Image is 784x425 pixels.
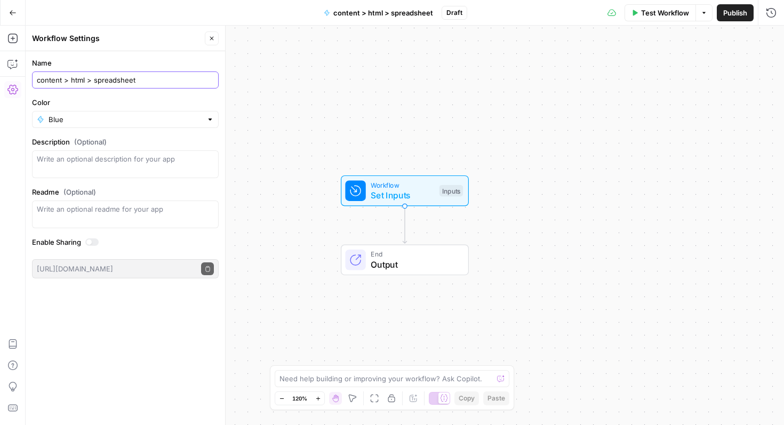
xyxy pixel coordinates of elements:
[717,4,754,21] button: Publish
[723,7,747,18] span: Publish
[32,137,219,147] label: Description
[439,185,463,197] div: Inputs
[37,75,214,85] input: Untitled
[641,7,689,18] span: Test Workflow
[371,249,458,259] span: End
[32,97,219,108] label: Color
[483,391,509,405] button: Paste
[63,187,96,197] span: (Optional)
[487,394,505,403] span: Paste
[32,33,202,44] div: Workflow Settings
[306,245,504,276] div: EndOutput
[333,7,433,18] span: content > html > spreadsheet
[74,137,107,147] span: (Optional)
[32,187,219,197] label: Readme
[371,189,434,202] span: Set Inputs
[371,258,458,271] span: Output
[306,175,504,206] div: WorkflowSet InputsInputs
[454,391,479,405] button: Copy
[32,58,219,68] label: Name
[459,394,475,403] span: Copy
[317,4,439,21] button: content > html > spreadsheet
[625,4,695,21] button: Test Workflow
[292,394,307,403] span: 120%
[371,180,434,190] span: Workflow
[446,8,462,18] span: Draft
[49,114,202,125] input: Blue
[403,206,406,244] g: Edge from start to end
[32,237,219,247] label: Enable Sharing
